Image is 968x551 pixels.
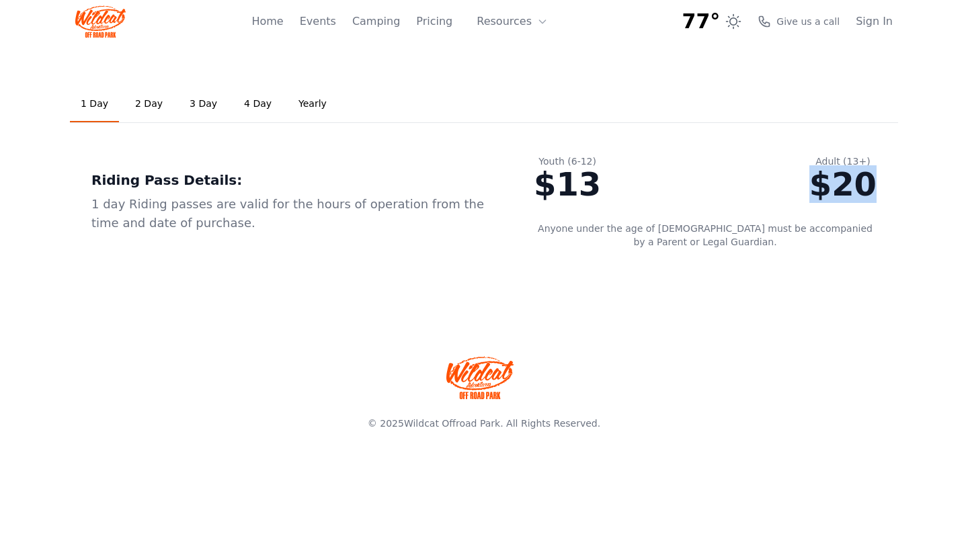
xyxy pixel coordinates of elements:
[534,168,601,200] div: $13
[856,13,893,30] a: Sign In
[233,86,282,122] a: 4 Day
[446,356,514,399] img: Wildcat Offroad park
[124,86,173,122] a: 2 Day
[368,418,600,429] span: © 2025 . All Rights Reserved.
[352,13,400,30] a: Camping
[416,13,452,30] a: Pricing
[91,195,491,232] div: 1 day Riding passes are valid for the hours of operation from the time and date of purchase.
[91,171,491,189] div: Riding Pass Details:
[75,5,126,38] img: Wildcat Logo
[469,8,556,35] button: Resources
[758,15,840,28] a: Give us a call
[809,168,877,200] div: $20
[300,13,336,30] a: Events
[682,9,721,34] span: 77°
[179,86,228,122] a: 3 Day
[809,155,877,168] div: Adult (13+)
[534,222,877,249] p: Anyone under the age of [DEMOGRAPHIC_DATA] must be accompanied by a Parent or Legal Guardian.
[251,13,283,30] a: Home
[288,86,337,122] a: Yearly
[776,15,840,28] span: Give us a call
[70,86,119,122] a: 1 Day
[404,418,500,429] a: Wildcat Offroad Park
[534,155,601,168] div: Youth (6-12)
